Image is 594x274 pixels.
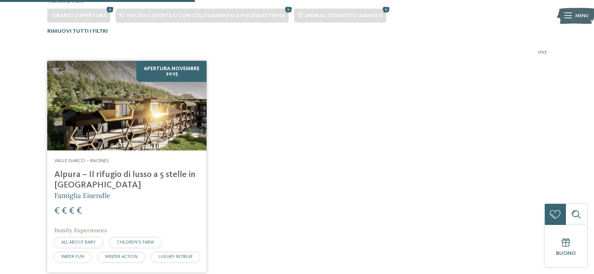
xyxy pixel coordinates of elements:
span: Famiglia Eisendle [54,191,111,200]
span: WATER FUN [61,255,84,259]
span: Rimuovi tutti i filtri [47,28,108,34]
span: Valle Isarco – Racines [54,158,109,163]
span: Family Experiences [54,227,107,234]
span: € [54,207,60,216]
span: Animali domestici ammessi [305,13,383,18]
h4: Alpura – Il rifugio di lusso a 5 stelle in [GEOGRAPHIC_DATA] [54,170,200,191]
a: Cercate un hotel per famiglie? Qui troverete solo i migliori! Apertura novembre 2025 Valle Isarco... [47,61,207,272]
img: Cercate un hotel per famiglie? Qui troverete solo i migliori! [47,61,207,150]
span: LUXURY RETREAT [159,255,193,259]
span: € [69,207,75,216]
span: Orario d'apertura [52,13,107,18]
span: / [540,49,542,56]
span: WINTER ACTION [105,255,137,259]
span: € [62,207,67,216]
span: € [77,207,82,216]
span: ALL ABOUT BABY [61,240,96,245]
span: CHILDREN’S FARM [117,240,154,245]
span: 1 [538,49,540,56]
a: Buono [545,225,587,267]
span: 27 [542,49,547,56]
span: Piscina coperta o con collegamento a piscina esterna [127,13,285,18]
span: Buono [556,251,576,256]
